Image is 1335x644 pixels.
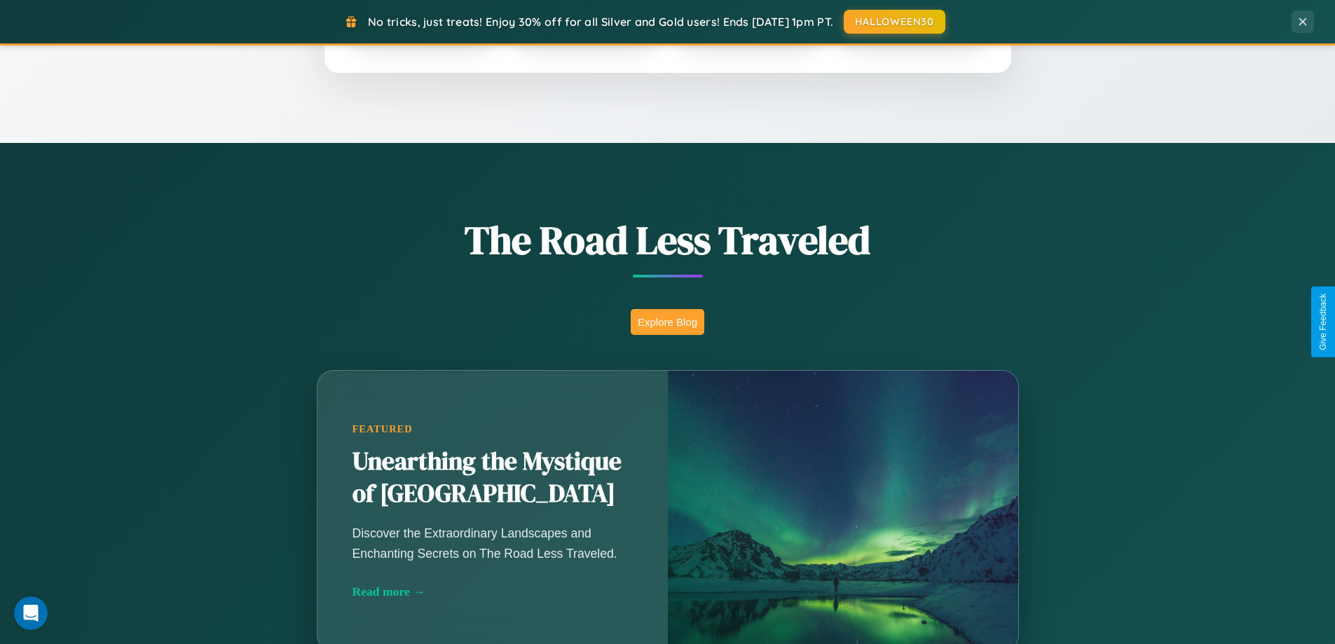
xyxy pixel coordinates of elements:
iframe: Intercom live chat [14,596,48,630]
h2: Unearthing the Mystique of [GEOGRAPHIC_DATA] [352,446,633,510]
span: No tricks, just treats! Enjoy 30% off for all Silver and Gold users! Ends [DATE] 1pm PT. [368,15,833,29]
button: HALLOWEEN30 [844,10,945,34]
div: Read more → [352,584,633,599]
h1: The Road Less Traveled [247,213,1088,267]
button: Explore Blog [631,309,704,335]
div: Featured [352,423,633,435]
div: Give Feedback [1318,294,1328,350]
p: Discover the Extraordinary Landscapes and Enchanting Secrets on The Road Less Traveled. [352,523,633,563]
